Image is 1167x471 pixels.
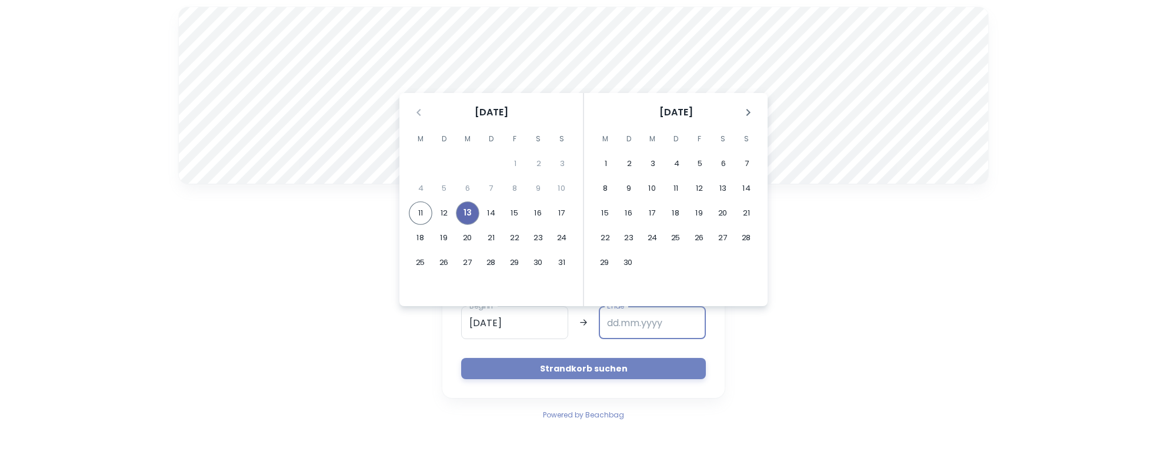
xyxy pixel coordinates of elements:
button: 26 [432,251,456,274]
button: 22 [503,226,526,250]
button: 1 [594,152,618,175]
span: Sonntag [551,127,572,151]
button: 18 [664,201,688,225]
button: 22 [593,226,617,250]
button: 17 [641,201,664,225]
span: Freitag [689,127,710,151]
button: 12 [688,177,711,200]
span: Samstag [528,127,549,151]
span: Donnerstag [481,127,502,151]
button: 4 [665,152,688,175]
button: 25 [409,251,432,274]
span: [DATE] [659,105,693,120]
span: Mittwoch [642,127,663,151]
button: 10 [641,177,664,200]
button: 28 [735,226,758,250]
button: 30 [526,251,550,274]
button: 23 [526,226,550,250]
button: 18 [409,226,432,250]
button: 29 [503,251,526,274]
button: 19 [432,226,456,250]
button: 6 [712,152,735,175]
button: 17 [550,201,574,225]
span: Freitag [504,127,525,151]
button: 9 [617,177,641,200]
span: Powered by Beachbag [543,410,624,420]
span: Montag [410,127,431,151]
button: 25 [664,226,688,250]
a: Powered by Beachbag [543,407,624,422]
span: Mittwoch [457,127,478,151]
button: 15 [503,201,526,225]
button: Strandkorb suchen [461,358,706,379]
span: [DATE] [475,105,508,120]
button: 20 [711,201,735,225]
button: 5 [688,152,712,175]
span: Dienstag [434,127,455,151]
button: 28 [479,251,503,274]
button: 15 [593,201,617,225]
span: Donnerstag [665,127,686,151]
input: dd.mm.yyyy [599,306,706,339]
button: 8 [593,177,617,200]
button: Nächster Monat [738,102,758,122]
button: 3 [641,152,665,175]
button: 14 [735,177,758,200]
button: 24 [550,226,574,250]
button: 26 [688,226,711,250]
button: 16 [526,201,550,225]
button: 14 [479,201,503,225]
span: Samstag [712,127,733,151]
button: 24 [641,226,664,250]
button: 21 [735,201,758,225]
button: 21 [479,226,503,250]
span: Montag [595,127,616,151]
button: 23 [617,226,641,250]
button: 13 [711,177,735,200]
span: Dienstag [618,127,639,151]
button: 19 [688,201,711,225]
button: 30 [616,251,640,274]
button: 7 [735,152,759,175]
button: 13 [456,201,479,225]
button: 20 [456,226,479,250]
button: 16 [617,201,641,225]
button: 29 [593,251,616,274]
button: 27 [711,226,735,250]
button: 27 [456,251,479,274]
input: dd.mm.yyyy [461,306,568,339]
span: Sonntag [736,127,757,151]
button: 11 [664,177,688,200]
button: 2 [618,152,641,175]
button: 11 [409,201,432,225]
button: 12 [432,201,456,225]
button: 31 [550,251,574,274]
